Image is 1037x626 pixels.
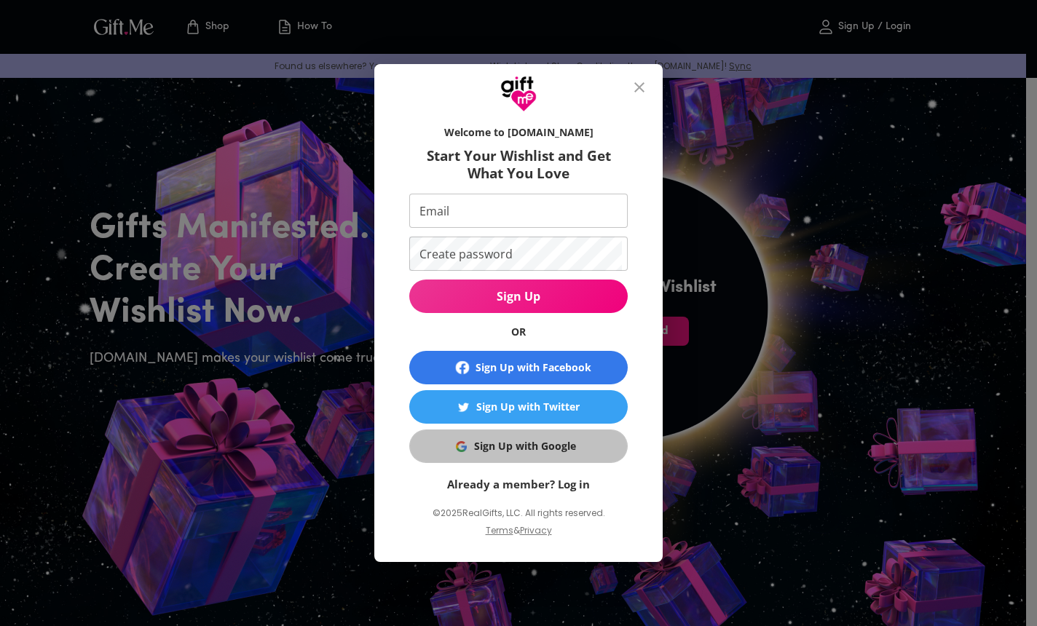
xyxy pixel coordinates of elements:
[456,441,467,452] img: Sign Up with Google
[409,288,628,304] span: Sign Up
[458,402,469,413] img: Sign Up with Twitter
[622,70,657,105] button: close
[409,351,628,384] button: Sign Up with Facebook
[409,390,628,424] button: Sign Up with TwitterSign Up with Twitter
[474,438,576,454] div: Sign Up with Google
[409,280,628,313] button: Sign Up
[409,325,628,339] h6: OR
[476,399,580,415] div: Sign Up with Twitter
[513,523,520,550] p: &
[500,76,537,112] img: GiftMe Logo
[409,429,628,463] button: Sign Up with GoogleSign Up with Google
[447,477,590,491] a: Already a member? Log in
[486,524,513,536] a: Terms
[409,125,628,140] h6: Welcome to [DOMAIN_NAME]
[476,360,591,376] div: Sign Up with Facebook
[520,524,552,536] a: Privacy
[409,147,628,182] h6: Start Your Wishlist and Get What You Love
[409,504,628,523] p: © 2025 RealGifts, LLC. All rights reserved.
